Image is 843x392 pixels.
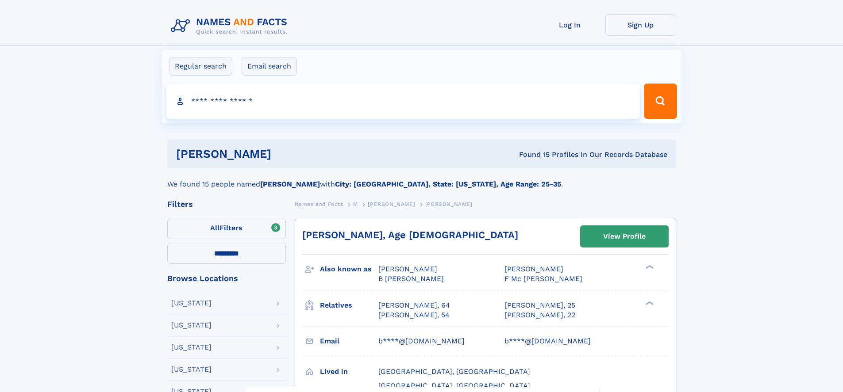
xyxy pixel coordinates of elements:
[320,364,378,379] h3: Lived in
[378,310,450,320] a: [PERSON_NAME], 54
[169,57,232,76] label: Regular search
[378,301,450,310] a: [PERSON_NAME], 64
[320,262,378,277] h3: Also known as
[167,14,295,38] img: Logo Names and Facts
[395,150,667,160] div: Found 15 Profiles In Our Records Database
[167,200,286,208] div: Filters
[353,201,358,207] span: M
[535,14,605,36] a: Log In
[378,381,530,390] span: [GEOGRAPHIC_DATA], [GEOGRAPHIC_DATA]
[603,226,646,247] div: View Profile
[504,274,582,283] span: F Mc [PERSON_NAME]
[425,201,473,207] span: [PERSON_NAME]
[171,300,212,307] div: [US_STATE]
[320,298,378,313] h3: Relatives
[176,148,395,160] h1: [PERSON_NAME]
[242,57,297,76] label: Email search
[260,180,320,188] b: [PERSON_NAME]
[368,201,415,207] span: [PERSON_NAME]
[302,229,518,240] a: [PERSON_NAME], Age [DEMOGRAPHIC_DATA]
[210,224,219,232] span: All
[378,367,530,376] span: [GEOGRAPHIC_DATA], [GEOGRAPHIC_DATA]
[378,265,437,273] span: [PERSON_NAME]
[320,334,378,349] h3: Email
[166,84,640,119] input: search input
[167,274,286,282] div: Browse Locations
[171,366,212,373] div: [US_STATE]
[378,274,444,283] span: B [PERSON_NAME]
[643,264,654,270] div: ❯
[504,310,575,320] a: [PERSON_NAME], 22
[171,322,212,329] div: [US_STATE]
[171,344,212,351] div: [US_STATE]
[643,300,654,306] div: ❯
[581,226,668,247] a: View Profile
[368,198,415,209] a: [PERSON_NAME]
[353,198,358,209] a: M
[295,198,343,209] a: Names and Facts
[335,180,561,188] b: City: [GEOGRAPHIC_DATA], State: [US_STATE], Age Range: 25-35
[504,265,563,273] span: [PERSON_NAME]
[167,218,286,239] label: Filters
[504,301,575,310] a: [PERSON_NAME], 25
[644,84,677,119] button: Search Button
[167,168,676,190] div: We found 15 people named with .
[605,14,676,36] a: Sign Up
